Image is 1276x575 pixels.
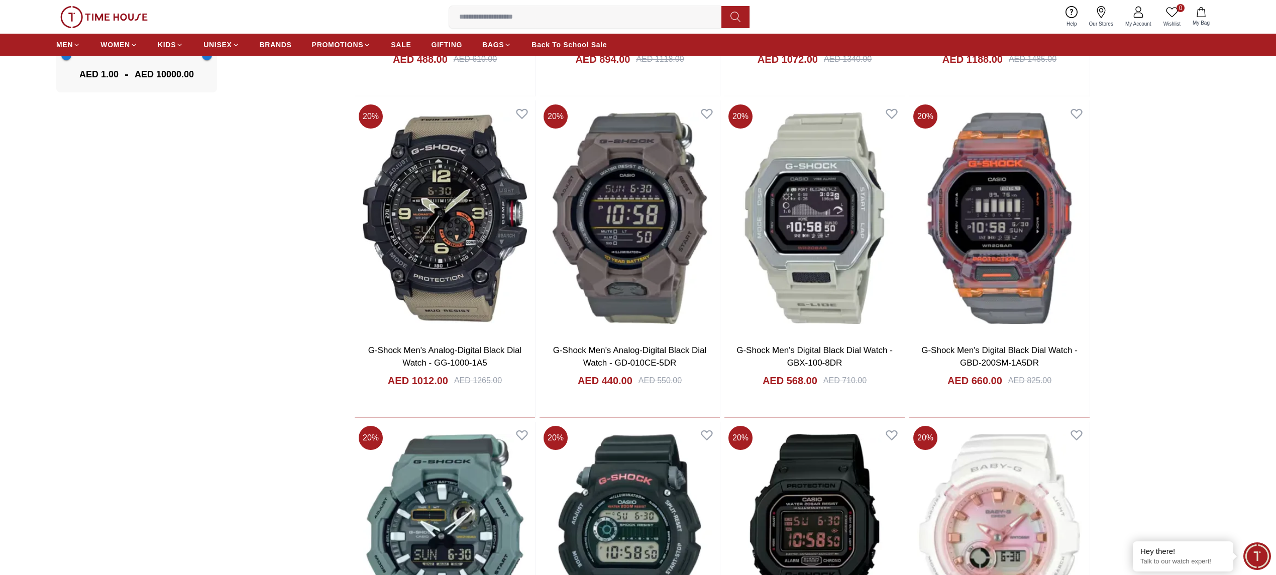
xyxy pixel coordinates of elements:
[921,346,1078,368] a: G-Shock Men's Digital Black Dial Watch - GBD-200SM-1A5DR
[482,40,504,50] span: BAGS
[56,36,80,54] a: MEN
[393,52,448,66] h4: AED 488.00
[119,66,135,82] span: -
[391,36,411,54] a: SALE
[482,36,511,54] a: BAGS
[553,346,707,368] a: G-Shock Men's Analog-Digital Black Dial Watch - GD-010CE-5DR
[100,40,130,50] span: WOMEN
[544,104,568,129] span: 20 %
[391,40,411,50] span: SALE
[203,36,239,54] a: UNISEX
[79,67,119,81] span: AED 1.00
[431,36,462,54] a: GIFTING
[636,53,684,65] div: AED 1118.00
[1243,542,1271,570] div: Chat Widget
[1060,4,1083,30] a: Help
[531,36,607,54] a: Back To School Sale
[728,426,753,450] span: 20 %
[1009,53,1056,65] div: AED 1485.00
[1140,557,1226,566] p: Talk to our watch expert!
[454,375,502,387] div: AED 1265.00
[639,375,682,387] div: AED 550.00
[942,52,1003,66] h4: AED 1188.00
[359,426,383,450] span: 20 %
[368,346,522,368] a: G-Shock Men's Analog-Digital Black Dial Watch - GG-1000-1A5
[578,374,632,388] h4: AED 440.00
[540,100,720,336] img: G-Shock Men's Analog-Digital Black Dial Watch - GD-010CE-5DR
[1062,20,1081,28] span: Help
[1177,4,1185,12] span: 0
[56,40,73,50] span: MEN
[1157,4,1187,30] a: 0Wishlist
[1083,4,1119,30] a: Our Stores
[100,36,138,54] a: WOMEN
[135,67,194,81] span: AED 10000.00
[1121,20,1155,28] span: My Account
[575,52,630,66] h4: AED 894.00
[203,40,232,50] span: UNISEX
[260,40,292,50] span: BRANDS
[1085,20,1117,28] span: Our Stores
[947,374,1002,388] h4: AED 660.00
[359,104,383,129] span: 20 %
[913,104,937,129] span: 20 %
[60,6,148,28] img: ...
[260,36,292,54] a: BRANDS
[158,40,176,50] span: KIDS
[312,40,364,50] span: PROMOTIONS
[312,36,371,54] a: PROMOTIONS
[823,375,867,387] div: AED 710.00
[724,100,905,336] img: G-Shock Men's Digital Black Dial Watch - GBX-100-8DR
[1140,546,1226,556] div: Hey there!
[763,374,817,388] h4: AED 568.00
[824,53,872,65] div: AED 1340.00
[758,52,818,66] h4: AED 1072.00
[913,426,937,450] span: 20 %
[1159,20,1185,28] span: Wishlist
[1008,375,1051,387] div: AED 825.00
[728,104,753,129] span: 20 %
[431,40,462,50] span: GIFTING
[544,426,568,450] span: 20 %
[531,40,607,50] span: Back To School Sale
[388,374,448,388] h4: AED 1012.00
[355,100,535,336] img: G-Shock Men's Analog-Digital Black Dial Watch - GG-1000-1A5
[1187,5,1216,29] button: My Bag
[1189,19,1214,27] span: My Bag
[909,100,1090,336] img: G-Shock Men's Digital Black Dial Watch - GBD-200SM-1A5DR
[454,53,497,65] div: AED 610.00
[736,346,893,368] a: G-Shock Men's Digital Black Dial Watch - GBX-100-8DR
[158,36,183,54] a: KIDS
